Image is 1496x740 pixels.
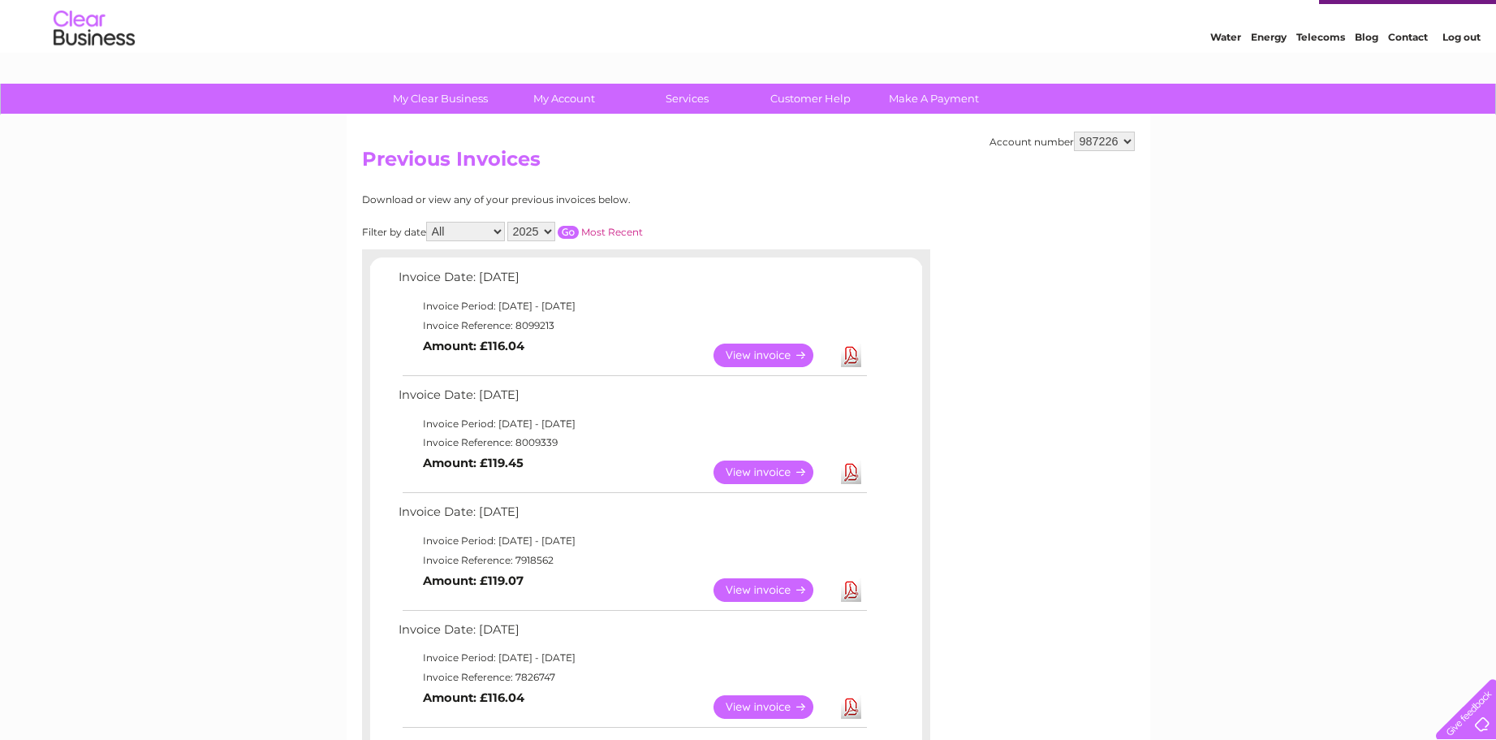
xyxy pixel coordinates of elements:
td: Invoice Reference: 8099213 [394,316,869,335]
td: Invoice Reference: 8009339 [394,433,869,452]
a: Services [620,84,754,114]
td: Invoice Date: [DATE] [394,619,869,649]
a: Blog [1355,69,1378,81]
td: Invoice Date: [DATE] [394,266,869,296]
a: Telecoms [1296,69,1345,81]
a: Log out [1442,69,1481,81]
div: Filter by date [362,222,788,241]
a: My Clear Business [373,84,507,114]
td: Invoice Date: [DATE] [394,384,869,414]
a: Download [841,695,861,719]
td: Invoice Reference: 7918562 [394,551,869,570]
td: Invoice Date: [DATE] [394,501,869,531]
td: Invoice Period: [DATE] - [DATE] [394,531,869,551]
a: View [714,461,833,484]
a: View [714,578,833,602]
a: Customer Help [744,84,877,114]
a: Make A Payment [867,84,1001,114]
b: Amount: £119.07 [423,573,524,588]
a: Download [841,578,861,602]
img: logo.png [53,42,136,92]
a: View [714,695,833,719]
a: Contact [1388,69,1428,81]
a: Download [841,461,861,484]
a: Most Recent [581,226,643,238]
td: Invoice Period: [DATE] - [DATE] [394,414,869,434]
a: Download [841,344,861,367]
a: Energy [1251,69,1287,81]
div: Account number [989,132,1135,151]
a: My Account [497,84,631,114]
b: Amount: £116.04 [423,690,524,705]
div: Download or view any of your previous invoices below. [362,194,788,206]
td: Invoice Reference: 7826747 [394,668,869,687]
a: 0333 014 3131 [1190,8,1302,28]
a: Water [1210,69,1241,81]
a: View [714,344,833,367]
td: Invoice Period: [DATE] - [DATE] [394,296,869,316]
div: Clear Business is a trading name of Verastar Limited (registered in [GEOGRAPHIC_DATA] No. 3667643... [365,9,1132,79]
td: Invoice Period: [DATE] - [DATE] [394,648,869,668]
h2: Previous Invoices [362,148,1135,179]
b: Amount: £119.45 [423,456,524,470]
b: Amount: £116.04 [423,339,524,353]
